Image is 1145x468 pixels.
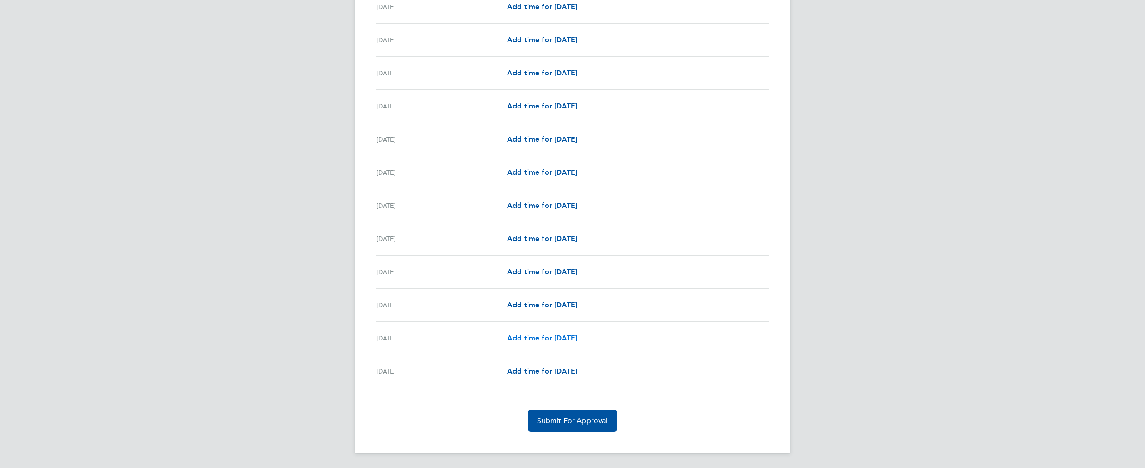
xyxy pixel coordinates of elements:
span: Add time for [DATE] [507,301,577,309]
span: Add time for [DATE] [507,334,577,342]
span: Add time for [DATE] [507,102,577,110]
a: Add time for [DATE] [507,233,577,244]
div: [DATE] [376,366,507,377]
div: [DATE] [376,1,507,12]
a: Add time for [DATE] [507,200,577,211]
a: Add time for [DATE] [507,68,577,79]
a: Add time for [DATE] [507,134,577,145]
span: Submit For Approval [537,416,607,425]
span: Add time for [DATE] [507,267,577,276]
a: Add time for [DATE] [507,333,577,344]
a: Add time for [DATE] [507,1,577,12]
div: [DATE] [376,34,507,45]
span: Add time for [DATE] [507,2,577,11]
span: Add time for [DATE] [507,168,577,177]
a: Add time for [DATE] [507,167,577,178]
div: [DATE] [376,266,507,277]
span: Add time for [DATE] [507,201,577,210]
div: [DATE] [376,167,507,178]
div: [DATE] [376,333,507,344]
a: Add time for [DATE] [507,366,577,377]
a: Add time for [DATE] [507,266,577,277]
span: Add time for [DATE] [507,135,577,143]
div: [DATE] [376,101,507,112]
a: Add time for [DATE] [507,34,577,45]
div: [DATE] [376,200,507,211]
a: Add time for [DATE] [507,300,577,310]
div: [DATE] [376,300,507,310]
div: [DATE] [376,233,507,244]
span: Add time for [DATE] [507,35,577,44]
div: [DATE] [376,68,507,79]
div: [DATE] [376,134,507,145]
span: Add time for [DATE] [507,367,577,375]
span: Add time for [DATE] [507,234,577,243]
button: Submit For Approval [528,410,617,432]
a: Add time for [DATE] [507,101,577,112]
span: Add time for [DATE] [507,69,577,77]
